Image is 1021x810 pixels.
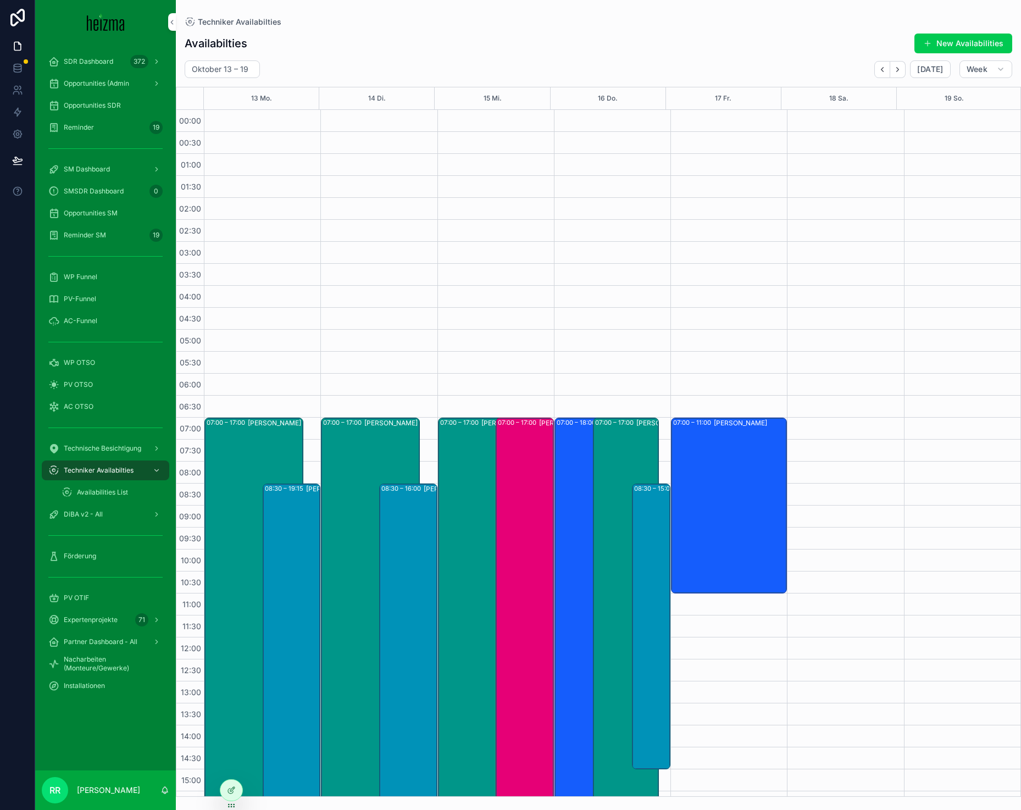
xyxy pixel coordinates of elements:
div: [PERSON_NAME] [481,419,535,428]
div: 372 [130,55,148,68]
a: SMSDR Dashboard0 [42,181,169,201]
span: 10:00 [178,556,204,565]
a: Opportunities SM [42,203,169,223]
span: 12:30 [178,665,204,675]
span: 08:30 [176,490,204,499]
span: Reminder [64,123,94,132]
span: 05:30 [177,358,204,367]
button: 13 Mo. [251,87,272,109]
span: SM Dashboard [64,165,110,174]
a: SDR Dashboard372 [42,52,169,71]
span: [DATE] [917,64,943,74]
button: 16 Do. [598,87,618,109]
a: DiBA v2 - All [42,504,169,524]
span: Nacharbeiten (Monteure/Gewerke) [64,655,158,673]
span: 06:30 [176,402,204,411]
div: [PERSON_NAME] [364,419,418,428]
span: Week [967,64,987,74]
div: scrollable content [35,44,176,710]
a: SM Dashboard [42,159,169,179]
div: 71 [135,613,148,626]
div: 08:30 – 15:00 [634,484,676,493]
span: 12:00 [178,643,204,653]
span: 01:00 [178,160,204,169]
span: SDR Dashboard [64,57,113,66]
span: Availabilities List [77,488,128,497]
a: PV-Funnel [42,289,169,309]
span: 06:00 [176,380,204,389]
div: 07:00 – 11:00 [673,418,714,427]
div: 17 Fr. [715,87,731,109]
div: 07:00 – 18:00 [557,418,598,427]
button: New Availabilities [914,34,1012,53]
span: Opportunities (Admin [64,79,129,88]
h1: Availabilties [185,36,247,51]
div: 07:00 – 11:00[PERSON_NAME] [672,418,786,593]
span: Technische Besichtigung [64,444,141,453]
span: WP Funnel [64,273,97,281]
p: [PERSON_NAME] [77,785,140,796]
a: Partner Dashboard - All [42,632,169,652]
button: 19 So. [945,87,964,109]
div: 08:30 – 15:00 [632,484,670,769]
a: Expertenprojekte71 [42,610,169,630]
button: Back [874,61,890,78]
span: 14:30 [178,753,204,763]
span: PV-Funnel [64,295,96,303]
span: Opportunities SM [64,209,118,218]
span: AC-Funnel [64,317,97,325]
div: [PERSON_NAME] [539,419,592,428]
div: 07:00 – 17:00 [323,418,364,427]
a: WP OTSO [42,353,169,373]
a: Techniker Availabilties [185,16,281,27]
span: 15:00 [179,775,204,785]
span: Opportunities SDR [64,101,121,110]
span: Partner Dashboard - All [64,637,137,646]
span: Techniker Availabilties [64,466,134,475]
div: [PERSON_NAME] [714,419,767,428]
span: 02:00 [176,204,204,213]
span: Expertenprojekte [64,615,118,624]
span: PV OTSO [64,380,93,389]
span: 03:30 [176,270,204,279]
button: 18 Sa. [829,87,848,109]
div: 19 [149,229,163,242]
button: 15 Mi. [484,87,502,109]
a: Installationen [42,676,169,696]
span: 11:00 [180,600,204,609]
a: Techniker Availabilties [42,461,169,480]
div: 0 [149,185,163,198]
div: [PERSON_NAME] [306,485,359,493]
div: 19 [149,121,163,134]
span: 04:30 [176,314,204,323]
div: 07:00 – 17:00 [498,418,539,427]
div: 07:00 – 17:00 [595,418,636,427]
span: 09:00 [176,512,204,521]
span: 02:30 [176,226,204,235]
span: Reminder SM [64,231,106,240]
a: Opportunities (Admin [42,74,169,93]
span: 07:30 [177,446,204,455]
a: Reminder19 [42,118,169,137]
a: Technische Besichtigung [42,439,169,458]
a: WP Funnel [42,267,169,287]
div: 08:30 – 16:00 [381,484,424,493]
button: Week [959,60,1012,78]
a: Nacharbeiten (Monteure/Gewerke) [42,654,169,674]
span: 09:30 [176,534,204,543]
span: 08:00 [176,468,204,477]
span: 00:00 [176,116,204,125]
button: 14 Di. [368,87,386,109]
div: 07:00 – 17:00 [207,418,248,427]
span: DiBA v2 - All [64,510,103,519]
a: PV OTSO [42,375,169,395]
span: 10:30 [178,578,204,587]
span: WP OTSO [64,358,95,367]
div: 07:00 – 17:00 [440,418,481,427]
a: AC OTSO [42,397,169,417]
